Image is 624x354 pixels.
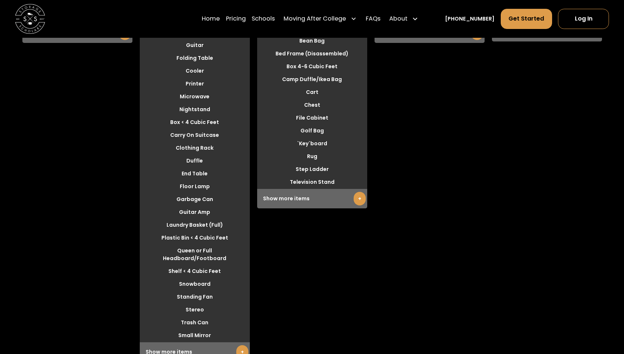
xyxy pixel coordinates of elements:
[257,35,367,47] li: Bean Bag
[257,138,367,149] li: `Key`board
[257,74,367,85] li: Camp Duffle/Ikea Bag
[257,176,367,188] li: Television Stand
[15,4,45,34] a: home
[445,15,495,22] a: [PHONE_NUMBER]
[257,61,367,72] li: Box 4-6 Cubic Feet
[140,207,250,218] li: Guitar Amp
[140,232,250,244] li: Plastic Bin < 4 Cubic Feet
[257,189,367,208] div: Show more items
[140,219,250,231] li: Laundry Basket (Full)
[202,8,220,29] a: Home
[140,278,250,290] li: Snowboard
[140,104,250,115] li: Nightstand
[257,125,367,136] li: Golf Bag
[140,142,250,154] li: Clothing Rack
[15,4,45,34] img: Storage Scholars main logo
[257,164,367,175] li: Step Ladder
[140,40,250,51] li: Guitar
[501,9,552,29] a: Get Started
[140,291,250,303] li: Standing Fan
[284,14,346,23] div: Moving After College
[140,181,250,192] li: Floor Lamp
[389,14,408,23] div: About
[140,117,250,128] li: Box < 4 Cubic Feet
[366,8,380,29] a: FAQs
[354,192,366,205] a: +
[257,151,367,162] li: Rug
[140,168,250,179] li: End Table
[386,8,421,29] div: About
[140,91,250,102] li: Microwave
[140,317,250,328] li: Trash Can
[226,8,246,29] a: Pricing
[140,266,250,277] li: Shelf < 4 Cubic Feet
[140,65,250,77] li: Cooler
[140,155,250,167] li: Duffle
[252,8,275,29] a: Schools
[140,330,250,341] li: Small Mirror
[140,52,250,64] li: Folding Table
[558,9,609,29] a: Log In
[140,129,250,141] li: Carry On Suitcase
[140,245,250,264] li: Queen or Full Headboard/Footboard
[257,48,367,59] li: Bed Frame (Disassembled)
[281,8,360,29] div: Moving After College
[140,78,250,90] li: Printer
[140,304,250,315] li: Stereo
[257,112,367,124] li: File Cabinet
[140,194,250,205] li: Garbage Can
[257,87,367,98] li: Cart
[257,99,367,111] li: Chest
